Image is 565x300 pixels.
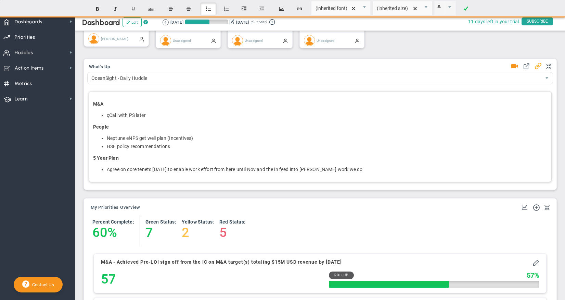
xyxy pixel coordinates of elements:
[92,225,107,240] h4: 60
[458,2,474,15] a: Done!
[107,143,547,150] li: HSE policy recommendations
[522,17,553,25] span: SUBSCRIBE
[109,112,146,118] span: Call with PS later
[245,38,263,42] span: Unassigned
[541,72,553,84] span: select
[125,2,141,15] button: Underline
[15,92,28,106] span: Learn
[91,205,140,211] button: My Priorities Overview
[420,1,432,15] span: select
[317,38,335,42] span: Unassigned
[359,1,370,15] span: select
[283,38,288,43] span: Manually Updated
[173,38,191,42] span: Unassigned
[311,1,359,15] input: Font Name
[145,219,176,225] h4: Green Status:
[160,35,171,46] img: Unassigned
[180,2,197,15] button: Center text
[334,273,348,278] span: Rollup
[211,38,216,43] span: Manually Updated
[89,64,110,70] button: What's Up
[88,33,99,44] img: Craig Churchill
[251,19,267,25] span: (Current)
[101,259,342,265] h4: M&A - Achieved Pre-LOI sign off from the IC on M&A target(s) totaling $15M USD revenue by [DATE]
[15,30,35,45] span: Priorities
[93,101,103,107] strong: M&A
[185,20,228,24] div: Period Progress: 57% Day 51 of 89 with 38 remaining.
[139,36,144,41] span: Manually Updated
[534,272,539,279] span: %
[143,2,159,15] button: Strikethrough
[434,1,456,15] span: Current selected color is rgba(255, 255, 255, 0)
[89,2,106,15] button: Bold
[291,2,308,15] button: Insert hyperlink
[355,38,360,43] span: Manually Updated
[200,2,217,15] button: Insert unordered list
[218,2,234,15] button: Insert ordered list
[182,225,214,240] h4: 2
[232,35,243,46] img: Unassigned
[15,61,44,75] span: Action Items
[145,225,176,240] h4: 7
[93,155,119,161] strong: 5 Year Plan
[163,2,179,15] button: Align text left
[82,18,120,27] span: Dashboard
[182,219,214,225] h4: Yellow Status:
[444,1,455,15] span: select
[236,19,249,25] div: [DATE]
[219,219,245,225] h4: Red Status:
[93,124,109,130] strong: People
[304,35,315,46] img: Unassigned
[107,112,547,119] li: ç
[15,76,32,91] span: Metrics
[89,64,110,69] span: What's Up
[107,225,117,240] h4: %
[527,272,534,279] span: 57
[373,1,420,15] input: Font Size
[468,17,520,26] span: 11 days left in your trial.
[107,166,547,173] li: Agree on core tenets [DATE] to enable work effort from here until Nov and the in feed into [PERSO...
[101,37,128,40] span: [PERSON_NAME]
[273,2,290,15] button: Insert image
[15,15,42,29] span: Dashboards
[219,225,245,240] h4: 5
[101,272,116,287] h4: 57
[170,19,183,25] div: [DATE]
[92,219,134,225] h4: Percent Complete:
[29,282,54,287] span: Contact Us
[88,72,541,84] span: OceanSight - Daily Huddle
[123,17,142,27] button: Edit
[163,19,169,25] button: Go to previous period
[107,2,124,15] button: Italic
[236,2,252,15] button: Indent
[107,135,547,142] li: Neptune eNPS get well plan (Incentives)
[15,46,33,60] span: Huddles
